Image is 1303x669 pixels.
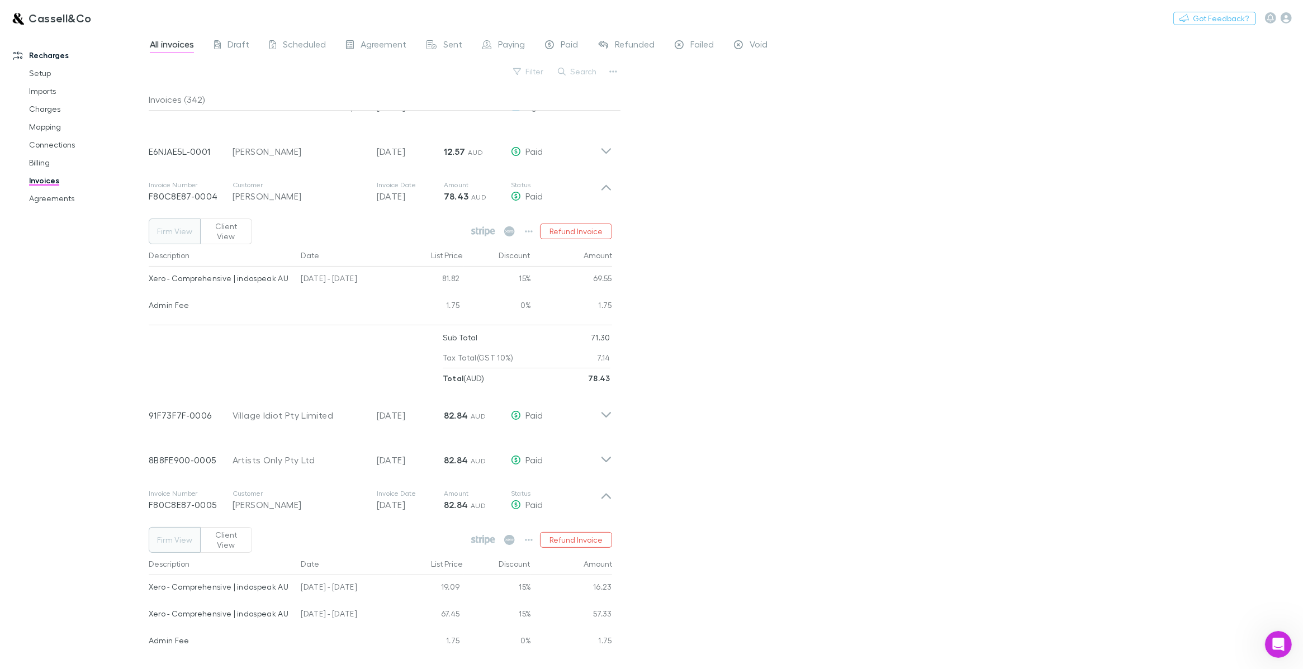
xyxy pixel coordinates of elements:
[2,46,157,64] a: Recharges
[149,409,233,422] p: 91F73F7F-0006
[397,602,464,629] div: 67.45
[444,489,511,498] p: Amount
[296,602,397,629] div: [DATE] - [DATE]
[471,457,486,465] span: AUD
[443,328,478,348] p: Sub Total
[140,169,621,214] div: Invoice NumberF80C8E87-0004Customer[PERSON_NAME]Invoice Date[DATE]Amount78.43 AUDStatusPaid
[531,293,612,320] div: 1.75
[591,328,610,348] p: 71.30
[150,39,194,53] span: All invoices
[18,189,157,207] a: Agreements
[1173,12,1256,25] button: Got Feedback?
[18,100,157,118] a: Charges
[377,189,444,203] p: [DATE]
[443,348,514,368] p: Tax Total (GST 10%)
[377,498,444,511] p: [DATE]
[149,498,233,511] p: F80C8E87-0005
[615,39,655,53] span: Refunded
[149,489,233,498] p: Invoice Number
[233,181,366,189] p: Customer
[1265,631,1292,658] iframe: Intercom live chat
[468,148,483,156] span: AUD
[361,39,406,53] span: Agreement
[149,189,233,203] p: F80C8E87-0004
[233,489,366,498] p: Customer
[377,489,444,498] p: Invoice Date
[464,602,531,629] div: 15%
[377,409,444,422] p: [DATE]
[498,39,525,53] span: Paying
[561,39,578,53] span: Paid
[508,65,550,78] button: Filter
[140,388,621,433] div: 91F73F7F-0006Village Idiot Pty Limited[DATE]82.84 AUDPaid
[444,146,466,157] strong: 12.57
[525,146,543,156] span: Paid
[464,629,531,656] div: 0%
[525,499,543,510] span: Paid
[228,39,249,53] span: Draft
[531,602,612,629] div: 57.33
[233,453,366,467] div: Artists Only Pty Ltd
[397,293,464,320] div: 1.75
[18,118,157,136] a: Mapping
[29,11,92,25] h3: Cassell&Co
[149,219,201,244] button: Firm View
[464,575,531,602] div: 15%
[4,4,98,31] a: Cassell&Co
[598,348,610,368] p: 7.14
[444,454,468,466] strong: 82.84
[444,410,468,421] strong: 82.84
[397,267,464,293] div: 81.82
[444,181,511,189] p: Amount
[377,453,444,467] p: [DATE]
[149,267,292,290] div: Xero - Comprehensive | indospeak AU
[200,527,252,553] button: Client View
[149,602,292,625] div: Xero - Comprehensive | indospeak AU
[11,11,24,25] img: Cassell&Co's Logo
[149,453,233,467] p: 8B8FE900-0005
[149,145,233,158] p: E6NJAE5L-0001
[18,136,157,154] a: Connections
[511,489,600,498] p: Status
[443,373,464,383] strong: Total
[464,267,531,293] div: 15%
[200,219,252,244] button: Client View
[471,412,486,420] span: AUD
[540,224,612,239] button: Refund Invoice
[525,454,543,465] span: Paid
[18,82,157,100] a: Imports
[296,575,397,602] div: [DATE] - [DATE]
[140,433,621,478] div: 8B8FE900-0005Artists Only Pty Ltd[DATE]82.84 AUDPaid
[511,181,600,189] p: Status
[690,39,714,53] span: Failed
[464,293,531,320] div: 0%
[149,527,201,553] button: Firm View
[531,575,612,602] div: 16.23
[444,191,469,202] strong: 78.43
[18,64,157,82] a: Setup
[397,629,464,656] div: 1.75
[531,629,612,656] div: 1.75
[444,499,468,510] strong: 82.84
[397,575,464,602] div: 19.09
[283,39,326,53] span: Scheduled
[233,409,366,422] div: Village Idiot Pty Limited
[140,125,621,169] div: E6NJAE5L-0001[PERSON_NAME][DATE]12.57 AUDPaid
[149,629,292,652] div: Admin Fee
[377,181,444,189] p: Invoice Date
[750,39,767,53] span: Void
[18,172,157,189] a: Invoices
[471,501,486,510] span: AUD
[443,368,484,388] p: ( AUD )
[525,410,543,420] span: Paid
[471,193,486,201] span: AUD
[233,498,366,511] div: [PERSON_NAME]
[149,575,292,599] div: Xero - Comprehensive | indospeak AU
[233,189,366,203] div: [PERSON_NAME]
[443,39,462,53] span: Sent
[552,65,603,78] button: Search
[588,373,610,383] strong: 78.43
[140,478,621,523] div: Invoice NumberF80C8E87-0005Customer[PERSON_NAME]Invoice Date[DATE]Amount82.84 AUDStatusPaid
[18,154,157,172] a: Billing
[377,145,444,158] p: [DATE]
